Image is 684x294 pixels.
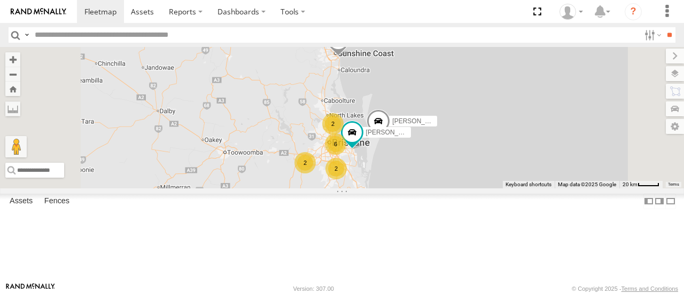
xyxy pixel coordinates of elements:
[643,194,654,209] label: Dock Summary Table to the Left
[5,136,27,157] button: Drag Pegman onto the map to open Street View
[22,27,31,43] label: Search Query
[558,181,616,187] span: Map data ©2025 Google
[392,117,472,125] span: [PERSON_NAME]- 817BG4
[654,194,665,209] label: Dock Summary Table to the Right
[572,285,678,292] div: © Copyright 2025 -
[623,181,638,187] span: 20 km
[4,194,38,209] label: Assets
[322,113,344,134] div: 2
[293,285,334,292] div: Version: 307.00
[619,181,663,188] button: Map Scale: 20 km per 37 pixels
[621,285,678,292] a: Terms and Conditions
[325,158,347,179] div: 2
[294,152,316,173] div: 2
[665,194,676,209] label: Hide Summary Table
[506,181,551,188] button: Keyboard shortcuts
[11,8,66,15] img: rand-logo.svg
[666,119,684,134] label: Map Settings
[5,101,20,116] label: Measure
[556,4,587,20] div: Marco DiBenedetto
[5,82,20,96] button: Zoom Home
[640,27,663,43] label: Search Filter Options
[6,283,55,294] a: Visit our Website
[668,182,679,186] a: Terms (opens in new tab)
[625,3,642,20] i: ?
[5,67,20,82] button: Zoom out
[325,133,346,155] div: 6
[5,52,20,67] button: Zoom in
[366,129,446,137] span: [PERSON_NAME] - 842JY2
[39,194,75,209] label: Fences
